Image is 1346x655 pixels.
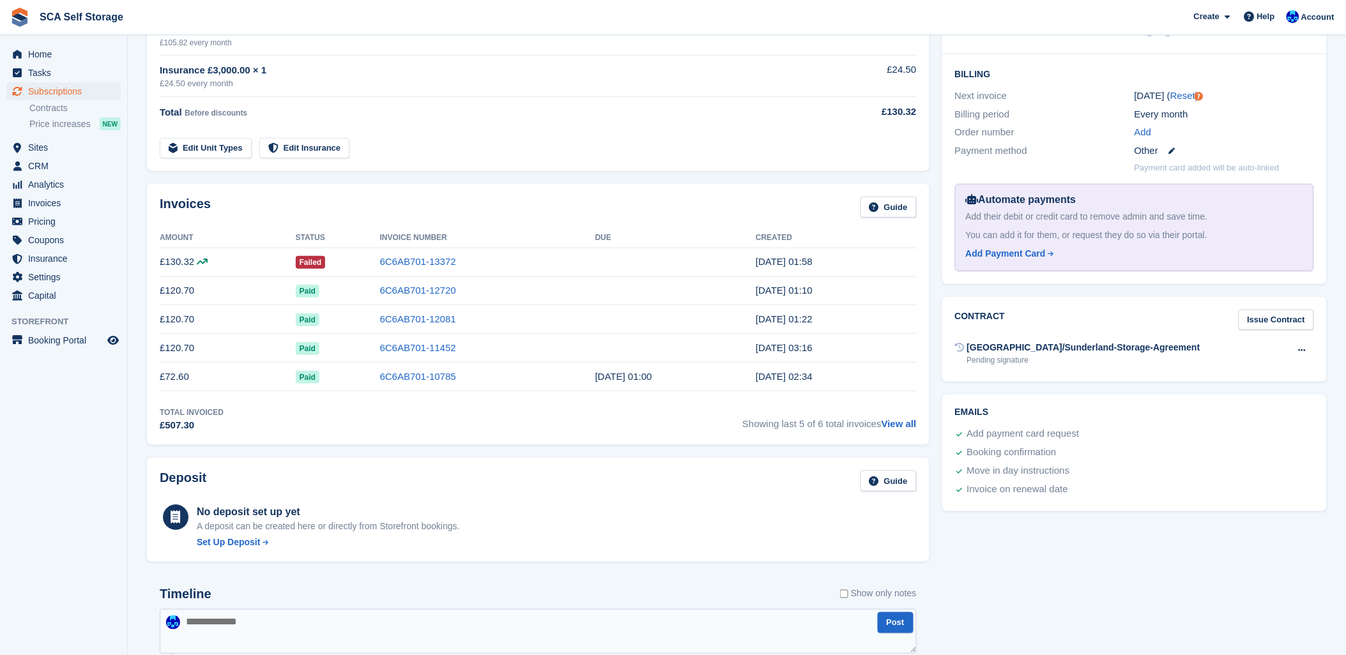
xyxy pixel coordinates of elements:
[160,63,800,78] div: Insurance £3,000.00 × 1
[28,194,105,212] span: Invoices
[1170,90,1195,101] a: Reset
[10,8,29,27] img: stora-icon-8386f47178a22dfd0bd8f6a31ec36ba5ce8667c1dd55bd0f319d3a0aa187defe.svg
[955,67,1314,80] h2: Billing
[28,45,105,63] span: Home
[1287,10,1299,23] img: Kelly Neesham
[160,587,211,602] h2: Timeline
[1257,10,1275,23] span: Help
[6,139,121,156] a: menu
[6,64,121,82] a: menu
[756,256,813,267] time: 2025-10-01 00:58:29 UTC
[756,285,813,296] time: 2025-09-01 00:10:50 UTC
[800,56,917,97] td: £24.50
[860,471,917,492] a: Guide
[966,229,1303,242] div: You can add it for them, or request they do so via their portal.
[955,310,1006,331] h2: Contract
[28,64,105,82] span: Tasks
[595,228,756,248] th: Due
[6,331,121,349] a: menu
[967,482,1068,497] div: Invoice on renewal date
[28,176,105,193] span: Analytics
[160,197,211,218] h2: Invoices
[595,371,652,382] time: 2025-06-02 00:00:00 UTC
[955,89,1135,103] div: Next invoice
[296,228,380,248] th: Status
[380,228,595,248] th: Invoice Number
[28,287,105,305] span: Capital
[966,192,1303,207] div: Automate payments
[380,342,456,353] a: 6C6AB701-11452
[967,354,1200,366] div: Pending signature
[100,117,121,130] div: NEW
[6,231,121,249] a: menu
[160,305,296,334] td: £120.70
[197,520,460,533] p: A deposit can be created here or directly from Storefront bookings.
[160,107,182,117] span: Total
[6,176,121,193] a: menu
[1194,10,1220,23] span: Create
[955,107,1135,122] div: Billing period
[160,77,800,90] div: £24.50 every month
[296,256,326,269] span: Failed
[800,15,917,55] td: £105.82
[380,371,456,382] a: 6C6AB701-10785
[6,194,121,212] a: menu
[6,268,121,286] a: menu
[28,331,105,349] span: Booking Portal
[882,418,917,429] a: View all
[966,247,1046,260] div: Add Payment Card
[1135,125,1152,140] a: Add
[160,363,296,391] td: £72.60
[800,105,917,119] div: £130.32
[380,313,456,324] a: 6C6AB701-12081
[1135,162,1280,174] p: Payment card added will be auto-linked
[29,117,121,131] a: Price increases NEW
[6,287,121,305] a: menu
[160,138,252,159] a: Edit Unit Types
[29,118,91,130] span: Price increases
[6,82,121,100] a: menu
[756,313,813,324] time: 2025-08-01 00:22:32 UTC
[28,268,105,286] span: Settings
[967,463,1070,479] div: Move in day instructions
[6,157,121,175] a: menu
[966,210,1303,223] div: Add their debit or credit card to remove admin and save time.
[29,102,121,114] a: Contracts
[28,250,105,267] span: Insurance
[756,371,813,382] time: 2025-06-01 01:34:14 UTC
[296,285,319,297] span: Paid
[840,587,917,601] label: Show only notes
[28,231,105,249] span: Coupons
[6,45,121,63] a: menu
[197,504,460,520] div: No deposit set up yet
[1135,107,1314,122] div: Every month
[6,250,121,267] a: menu
[160,37,800,49] div: £105.82 every month
[860,197,917,218] a: Guide
[11,315,127,328] span: Storefront
[160,248,296,276] td: £130.32
[6,213,121,230] a: menu
[1193,91,1205,102] div: Tooltip anchor
[105,333,121,348] a: Preview store
[380,285,456,296] a: 6C6AB701-12720
[1135,144,1314,158] div: Other
[160,407,224,418] div: Total Invoiced
[966,247,1298,260] a: Add Payment Card
[380,256,456,267] a: 6C6AB701-13372
[197,536,261,549] div: Set Up Deposit
[967,426,1080,442] div: Add payment card request
[296,342,319,355] span: Paid
[28,139,105,156] span: Sites
[955,125,1135,140] div: Order number
[28,157,105,175] span: CRM
[742,407,916,433] span: Showing last 5 of 6 total invoices
[160,228,296,248] th: Amount
[1301,11,1335,24] span: Account
[756,228,916,248] th: Created
[160,276,296,305] td: £120.70
[197,536,460,549] a: Set Up Deposit
[878,612,914,633] button: Post
[160,471,206,492] h2: Deposit
[160,418,224,433] div: £507.30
